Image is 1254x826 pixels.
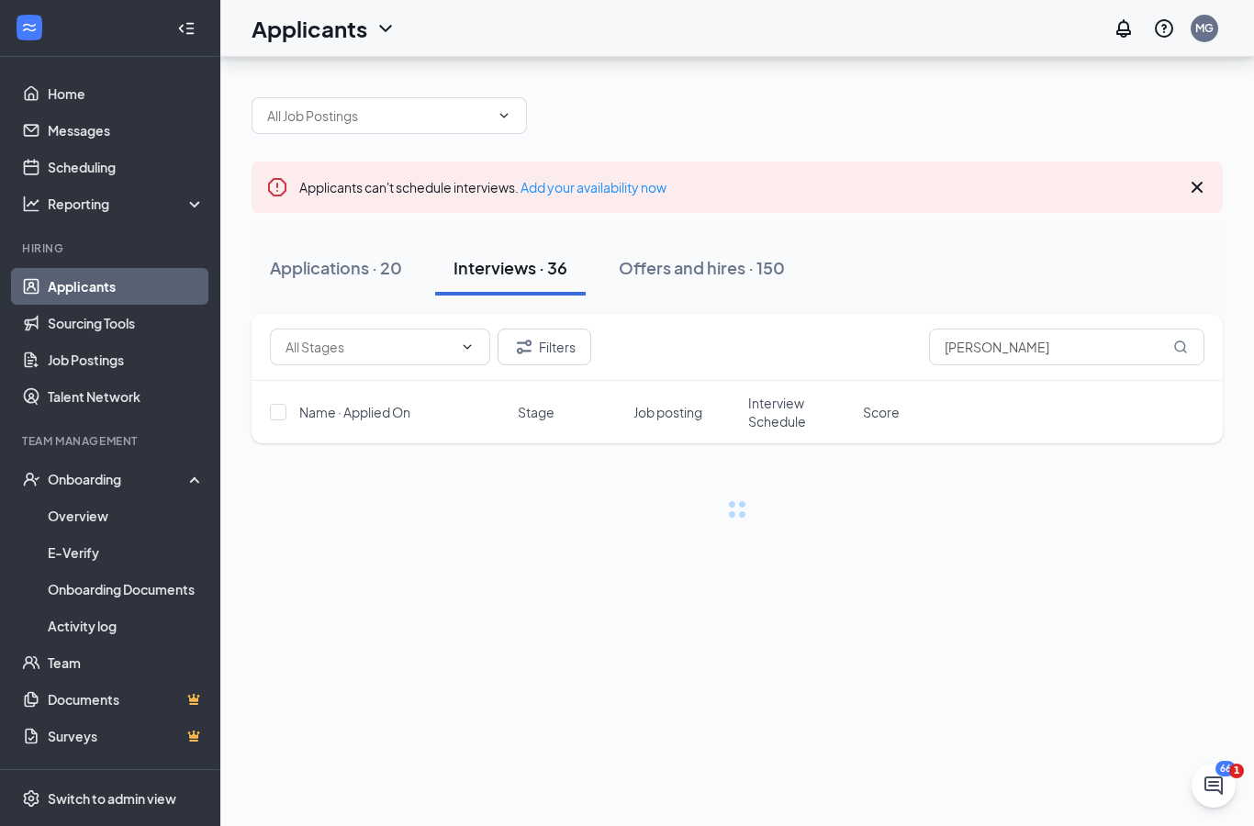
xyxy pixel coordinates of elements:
[1229,764,1244,778] span: 1
[177,19,196,38] svg: Collapse
[48,608,205,644] a: Activity log
[48,268,205,305] a: Applicants
[497,108,511,123] svg: ChevronDown
[1195,20,1214,36] div: MG
[48,341,205,378] a: Job Postings
[22,470,40,488] svg: UserCheck
[375,17,397,39] svg: ChevronDown
[748,394,852,430] span: Interview Schedule
[633,403,702,421] span: Job posting
[48,470,189,488] div: Onboarding
[270,256,402,279] div: Applications · 20
[286,337,453,357] input: All Stages
[48,305,205,341] a: Sourcing Tools
[48,644,205,681] a: Team
[1113,17,1135,39] svg: Notifications
[518,403,554,421] span: Stage
[521,179,666,195] a: Add your availability now
[48,497,205,534] a: Overview
[48,534,205,571] a: E-Verify
[48,75,205,112] a: Home
[20,18,39,37] svg: WorkstreamLogo
[252,13,367,44] h1: Applicants
[48,149,205,185] a: Scheduling
[460,340,475,354] svg: ChevronDown
[22,195,40,213] svg: Analysis
[48,112,205,149] a: Messages
[299,179,666,195] span: Applicants can't schedule interviews.
[1153,17,1175,39] svg: QuestionInfo
[1192,764,1236,808] iframe: Intercom live chat
[266,176,288,198] svg: Error
[48,718,205,754] a: SurveysCrown
[22,240,201,256] div: Hiring
[498,329,591,365] button: Filter Filters
[1186,176,1208,198] svg: Cross
[48,789,176,808] div: Switch to admin view
[22,433,201,449] div: Team Management
[48,571,205,608] a: Onboarding Documents
[299,403,410,421] span: Name · Applied On
[267,106,489,126] input: All Job Postings
[619,256,785,279] div: Offers and hires · 150
[48,195,206,213] div: Reporting
[22,789,40,808] svg: Settings
[863,403,900,421] span: Score
[513,336,535,358] svg: Filter
[48,681,205,718] a: DocumentsCrown
[1215,761,1236,776] div: 66
[929,329,1204,365] input: Search in interviews
[453,256,567,279] div: Interviews · 36
[48,378,205,415] a: Talent Network
[1173,340,1188,354] svg: MagnifyingGlass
